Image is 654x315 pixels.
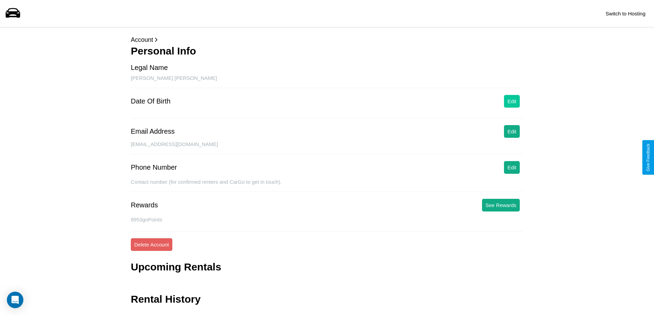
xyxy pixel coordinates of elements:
[131,215,523,224] p: 8953 goPoints
[504,125,520,138] button: Edit
[646,144,651,171] div: Give Feedback
[131,179,523,192] div: Contact number (for confirmed renters and CarGo to get in touch).
[131,163,177,171] div: Phone Number
[131,45,523,57] h3: Personal Info
[504,95,520,108] button: Edit
[131,238,172,251] button: Delete Account
[131,261,221,273] h3: Upcoming Rentals
[131,97,171,105] div: Date Of Birth
[131,64,168,72] div: Legal Name
[131,75,523,88] div: [PERSON_NAME] [PERSON_NAME]
[482,199,520,211] button: See Rewards
[504,161,520,174] button: Edit
[7,292,23,308] div: Open Intercom Messenger
[131,34,523,45] p: Account
[602,7,649,20] button: Switch to Hosting
[131,293,200,305] h3: Rental History
[131,141,523,154] div: [EMAIL_ADDRESS][DOMAIN_NAME]
[131,128,175,135] div: Email Address
[131,201,158,209] div: Rewards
